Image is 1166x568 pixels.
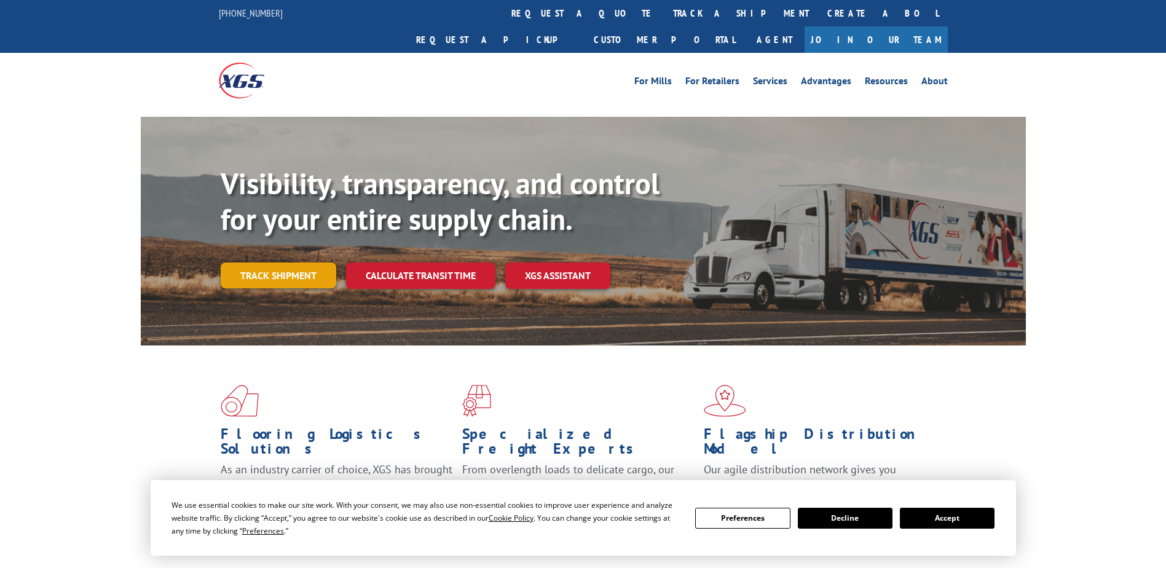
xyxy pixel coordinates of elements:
span: Preferences [242,526,284,536]
h1: Flagship Distribution Model [704,427,936,462]
a: Customer Portal [585,26,744,53]
h1: Specialized Freight Experts [462,427,695,462]
a: XGS ASSISTANT [505,262,610,289]
button: Preferences [695,508,790,529]
a: Agent [744,26,805,53]
img: xgs-icon-total-supply-chain-intelligence-red [221,385,259,417]
a: Track shipment [221,262,336,288]
a: Join Our Team [805,26,948,53]
button: Accept [900,508,995,529]
p: From overlength loads to delicate cargo, our experienced staff knows the best way to move your fr... [462,462,695,517]
a: Advantages [801,76,851,90]
a: For Retailers [685,76,739,90]
a: Resources [865,76,908,90]
button: Decline [798,508,892,529]
a: Calculate transit time [346,262,495,289]
div: We use essential cookies to make our site work. With your consent, we may also use non-essential ... [171,499,680,537]
a: [PHONE_NUMBER] [219,7,283,19]
a: Services [753,76,787,90]
span: As an industry carrier of choice, XGS has brought innovation and dedication to flooring logistics... [221,462,452,506]
a: Request a pickup [407,26,585,53]
a: For Mills [634,76,672,90]
h1: Flooring Logistics Solutions [221,427,453,462]
img: xgs-icon-flagship-distribution-model-red [704,385,746,417]
span: Cookie Policy [489,513,534,523]
span: Our agile distribution network gives you nationwide inventory management on demand. [704,462,930,491]
a: About [921,76,948,90]
b: Visibility, transparency, and control for your entire supply chain. [221,164,660,238]
div: Cookie Consent Prompt [151,480,1016,556]
img: xgs-icon-focused-on-flooring-red [462,385,491,417]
